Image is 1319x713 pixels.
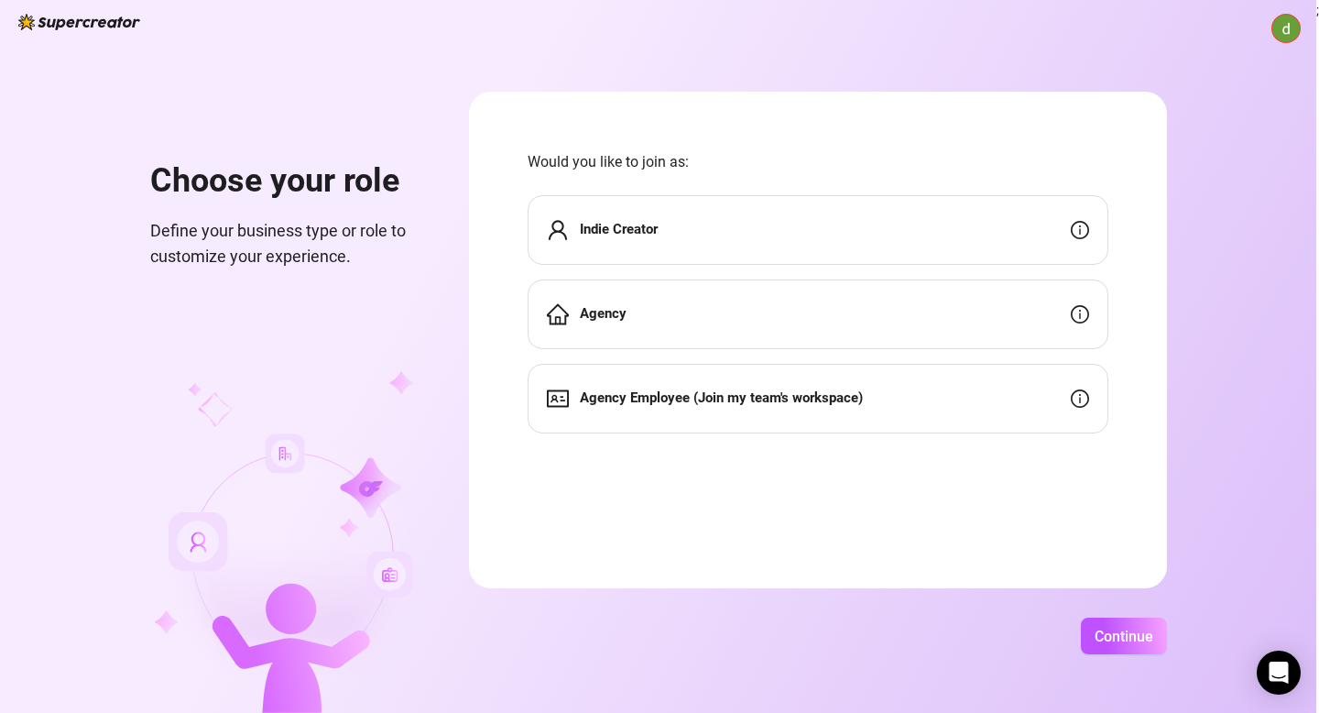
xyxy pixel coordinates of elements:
[1071,305,1089,324] span: info-circle
[547,219,569,241] span: user
[580,221,658,237] strong: Indie Creator
[1071,221,1089,239] span: info-circle
[1095,628,1153,645] span: Continue
[1257,651,1301,695] div: Open Intercom Messenger
[1081,618,1167,654] button: Continue
[547,303,569,325] span: home
[580,305,627,322] strong: Agency
[150,161,425,202] h1: Choose your role
[547,388,569,410] span: idcard
[150,218,425,270] span: Define your business type or role to customize your experience.
[528,150,1108,173] span: Would you like to join as:
[1272,15,1300,42] img: ACg8ocJ99mCCnvxjBJD3ydnaSzO-9_xlB29gst-3iUJZOcjK_v5cIg=s96-c
[580,389,863,406] strong: Agency Employee (Join my team's workspace)
[18,14,140,30] img: logo
[1071,389,1089,408] span: info-circle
